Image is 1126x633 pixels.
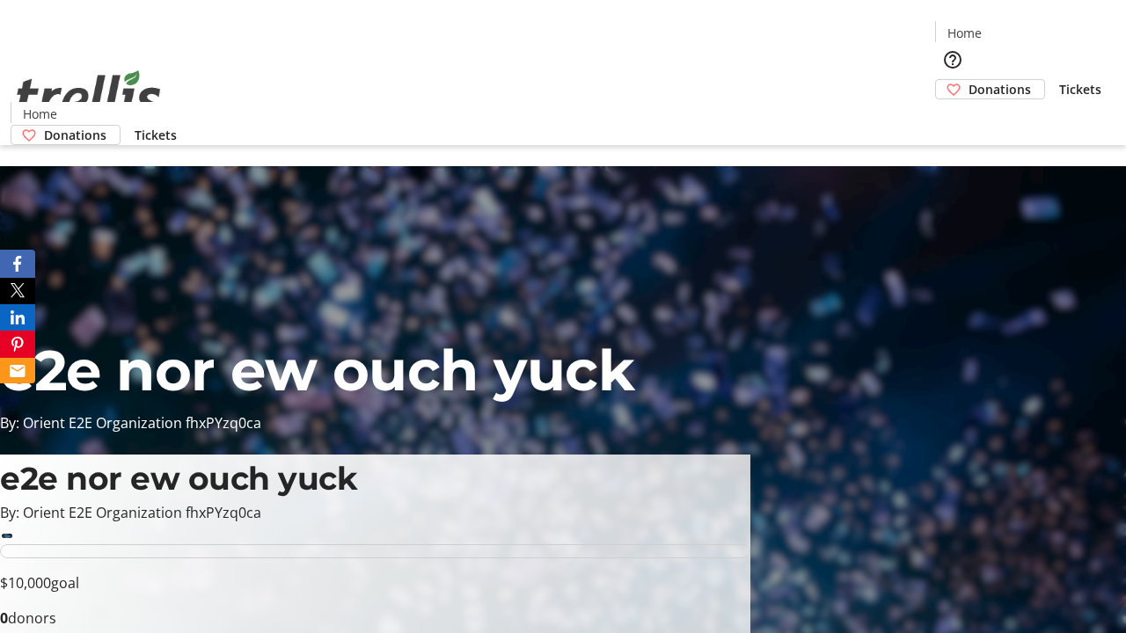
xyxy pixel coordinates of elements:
a: Home [936,24,992,42]
img: Orient E2E Organization fhxPYzq0ca's Logo [11,51,167,139]
span: Donations [969,80,1031,98]
span: Donations [44,126,106,144]
span: Tickets [135,126,177,144]
a: Tickets [1045,80,1115,98]
button: Help [935,42,970,77]
a: Donations [935,79,1045,99]
a: Tickets [121,126,191,144]
span: Home [23,105,57,123]
span: Tickets [1059,80,1101,98]
button: Cart [935,99,970,135]
span: Home [947,24,982,42]
a: Donations [11,125,121,145]
a: Home [11,105,68,123]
